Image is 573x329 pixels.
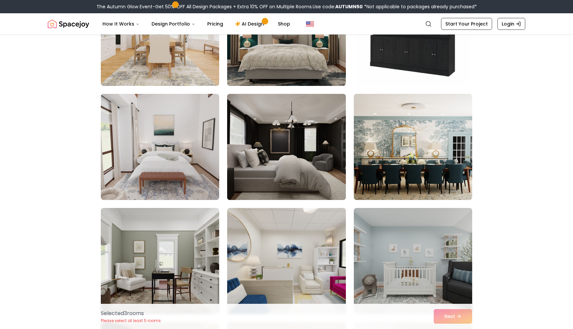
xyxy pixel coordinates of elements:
[313,3,363,10] span: Use code:
[101,309,161,317] p: Selected 3 room s
[202,17,228,31] a: Pricing
[101,94,219,200] img: Room room-13
[363,3,477,10] span: *Not applicable to packages already purchased*
[224,91,349,203] img: Room room-14
[441,18,492,30] a: Start Your Project
[97,17,145,31] button: How It Works
[97,17,295,31] nav: Main
[227,208,346,314] img: Room room-17
[48,13,525,34] nav: Global
[497,18,525,30] a: Login
[96,3,477,10] div: The Autumn Glow Event-Get 50% OFF All Design Packages + Extra 10% OFF on Multiple Rooms.
[354,94,472,200] img: Room room-15
[48,17,89,31] img: Spacejoy Logo
[101,208,219,314] img: Room room-16
[354,208,472,314] img: Room room-18
[101,318,161,323] p: Please select at least 5 rooms
[273,17,295,31] a: Shop
[335,3,363,10] b: AUTUMN50
[230,17,271,31] a: AI Design
[306,20,314,28] img: United States
[48,17,89,31] a: Spacejoy
[146,17,201,31] button: Design Portfolio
